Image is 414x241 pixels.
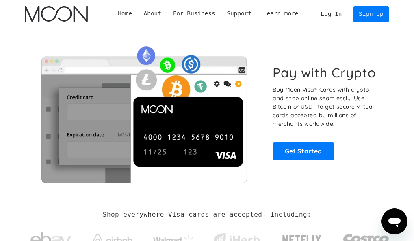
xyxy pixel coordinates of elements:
div: About [138,9,167,18]
a: Home [112,9,138,18]
a: Get Started [273,142,334,160]
p: Buy Moon Visa® Cards with crypto and shop online seamlessly! Use Bitcoin or USDT to get secure vi... [273,85,381,128]
div: Learn more [258,9,304,18]
a: Log In [315,7,348,22]
img: Moon Logo [25,6,88,22]
iframe: Button to launch messaging window [381,208,407,234]
h2: Shop everywhere Visa cards are accepted, including: [103,210,311,218]
a: home [25,6,88,22]
div: About [144,9,161,18]
img: Moon Cards let you spend your crypto anywhere Visa is accepted. [25,42,263,183]
h1: Pay with Crypto [273,65,375,80]
div: For Business [173,9,215,18]
a: Sign Up [353,6,389,22]
div: Support [221,9,257,18]
div: Support [227,9,251,18]
div: For Business [167,9,221,18]
div: Learn more [263,9,299,18]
